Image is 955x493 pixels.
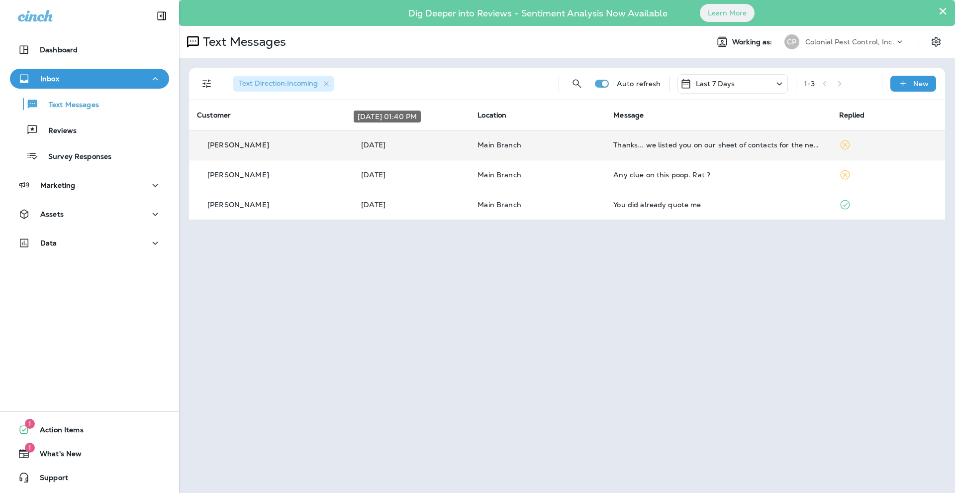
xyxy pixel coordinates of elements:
[361,171,462,179] p: Oct 2, 2025 04:38 PM
[233,76,334,92] div: Text Direction:Incoming
[613,141,823,149] div: Thanks... we listed you on our sheet of contacts for the new owners
[197,74,217,94] button: Filters
[197,111,231,120] span: Customer
[567,74,587,94] button: Search Messages
[613,171,823,179] div: Any clue on this poop. Rat ?
[477,200,521,209] span: Main Branch
[700,4,755,22] button: Learn More
[839,111,865,120] span: Replied
[380,12,696,15] p: Dig Deeper into Reviews - Sentiment Analysis Now Available
[30,426,84,438] span: Action Items
[938,3,948,19] button: Close
[25,419,35,429] span: 1
[784,34,799,49] div: CP
[148,6,176,26] button: Collapse Sidebar
[40,75,59,83] p: Inbox
[10,468,169,488] button: Support
[10,40,169,60] button: Dashboard
[696,80,735,88] p: Last 7 Days
[617,80,661,88] p: Auto refresh
[10,444,169,464] button: 1What's New
[30,450,82,462] span: What's New
[732,38,774,46] span: Working as:
[207,201,269,209] p: [PERSON_NAME]
[613,201,823,209] div: You did already quote me
[40,210,64,218] p: Assets
[10,420,169,440] button: 1Action Items
[361,201,462,209] p: Sep 24, 2025 08:23 AM
[10,94,169,115] button: Text Messages
[477,170,521,179] span: Main Branch
[39,101,99,110] p: Text Messages
[354,111,421,123] div: [DATE] 01:40 PM
[361,141,462,149] p: Oct 6, 2025 01:40 PM
[239,79,318,88] span: Text Direction : Incoming
[805,38,894,46] p: Colonial Pest Control, Inc.
[38,126,77,136] p: Reviews
[40,46,78,54] p: Dashboard
[10,233,169,253] button: Data
[30,474,68,486] span: Support
[10,120,169,140] button: Reviews
[40,239,57,247] p: Data
[207,141,269,149] p: [PERSON_NAME]
[10,145,169,166] button: Survey Responses
[477,111,506,120] span: Location
[199,34,286,49] p: Text Messages
[613,111,644,120] span: Message
[10,175,169,195] button: Marketing
[38,152,111,162] p: Survey Responses
[25,443,35,453] span: 1
[927,33,945,51] button: Settings
[804,80,815,88] div: 1 - 3
[477,140,521,149] span: Main Branch
[10,204,169,224] button: Assets
[207,171,269,179] p: [PERSON_NAME]
[10,69,169,89] button: Inbox
[40,181,75,189] p: Marketing
[913,80,929,88] p: New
